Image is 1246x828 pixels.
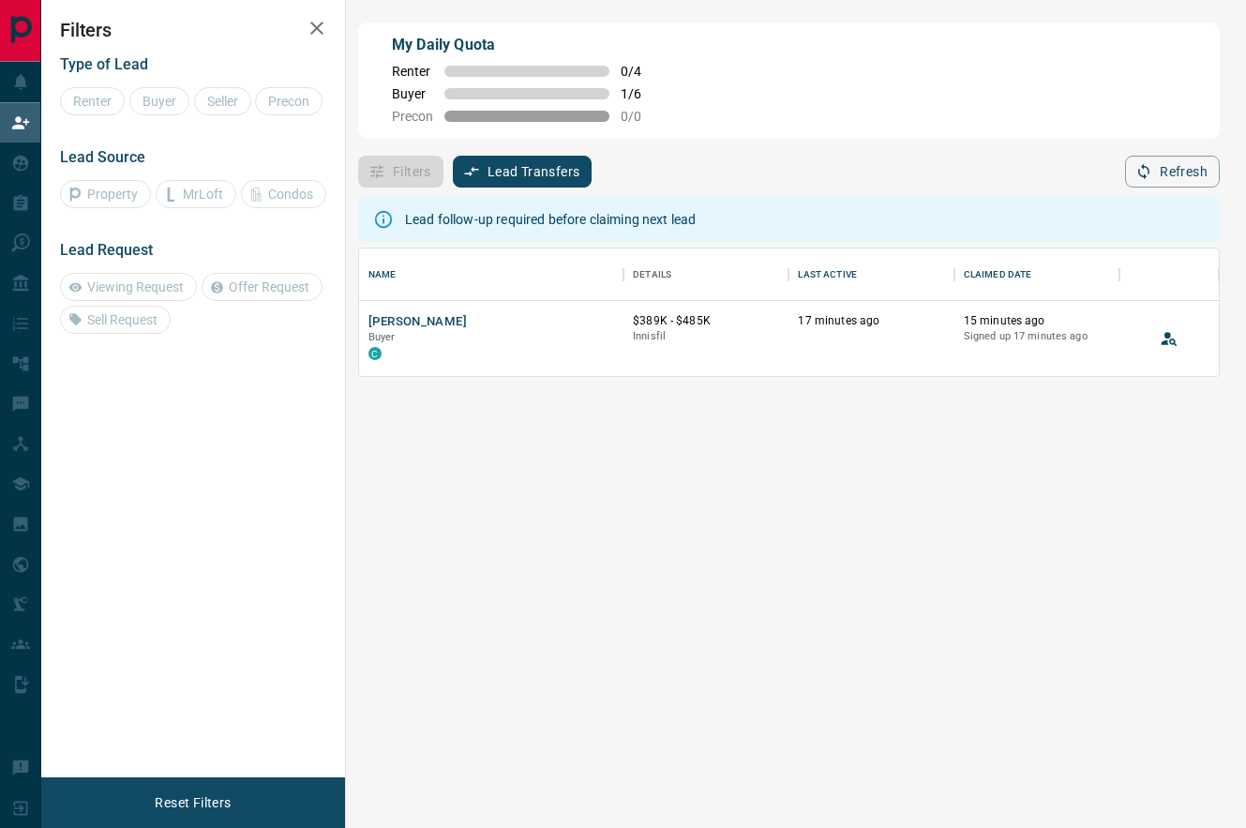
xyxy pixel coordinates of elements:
[623,248,788,301] div: Details
[788,248,953,301] div: Last Active
[392,109,433,124] span: Precon
[60,55,148,73] span: Type of Lead
[633,248,671,301] div: Details
[392,64,433,79] span: Renter
[392,86,433,101] span: Buyer
[1155,324,1183,353] button: View Lead
[964,313,1110,329] p: 15 minutes ago
[954,248,1119,301] div: Claimed Date
[359,248,623,301] div: Name
[60,148,145,166] span: Lead Source
[621,109,662,124] span: 0 / 0
[368,248,397,301] div: Name
[621,86,662,101] span: 1 / 6
[1125,156,1220,188] button: Refresh
[798,313,944,329] p: 17 minutes ago
[368,347,382,360] div: condos.ca
[392,34,662,56] p: My Daily Quota
[633,313,779,329] p: $389K - $485K
[60,19,326,41] h2: Filters
[798,248,856,301] div: Last Active
[633,329,779,344] p: Innisfil
[368,331,396,343] span: Buyer
[368,313,467,331] button: [PERSON_NAME]
[453,156,593,188] button: Lead Transfers
[964,329,1110,344] p: Signed up 17 minutes ago
[1160,329,1178,348] svg: View Lead
[964,248,1032,301] div: Claimed Date
[143,787,243,819] button: Reset Filters
[60,241,153,259] span: Lead Request
[621,64,662,79] span: 0 / 4
[405,203,696,236] div: Lead follow-up required before claiming next lead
